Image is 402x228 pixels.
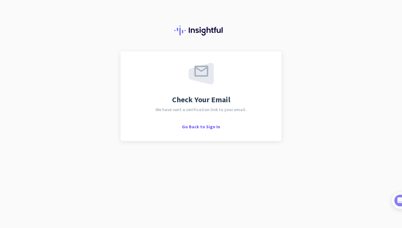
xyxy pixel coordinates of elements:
[182,124,220,130] span: Go Back to Sign In
[189,63,214,84] img: email-sent
[156,107,246,112] span: We have sent a verification link to your email.
[174,25,228,36] img: Insightful
[172,96,230,104] span: Check Your Email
